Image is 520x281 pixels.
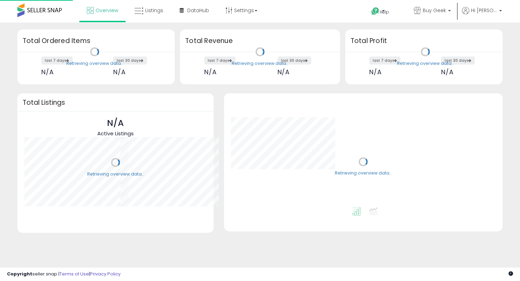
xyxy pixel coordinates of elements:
[96,7,118,14] span: Overview
[7,271,32,277] strong: Copyright
[145,7,163,14] span: Listings
[335,170,391,177] div: Retrieving overview data..
[462,7,502,23] a: Hi [PERSON_NAME]
[232,60,288,67] div: Retrieving overview data..
[471,7,497,14] span: Hi [PERSON_NAME]
[423,7,446,14] span: Buy Geek
[87,171,144,177] div: Retrieving overview data..
[397,60,454,67] div: Retrieving overview data..
[66,60,123,67] div: Retrieving overview data..
[371,7,380,16] i: Get Help
[90,271,121,277] a: Privacy Policy
[59,271,89,277] a: Terms of Use
[7,271,121,278] div: seller snap | |
[187,7,209,14] span: DataHub
[380,9,389,15] span: Help
[366,2,403,23] a: Help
